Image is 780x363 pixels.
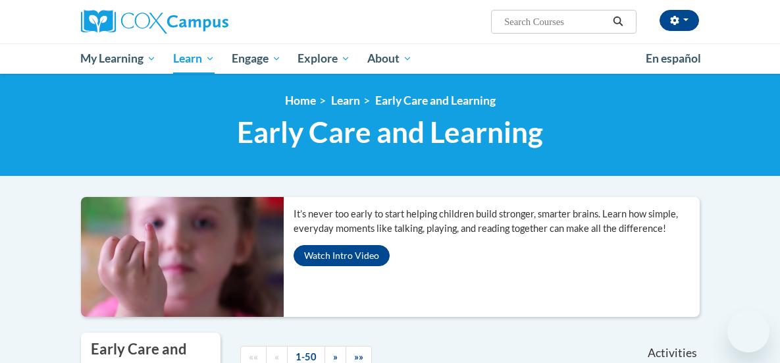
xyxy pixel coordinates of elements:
span: «« [249,351,258,362]
button: Watch Intro Video [294,245,390,266]
span: Learn [173,51,215,67]
span: Explore [298,51,350,67]
div: Main menu [71,43,710,74]
a: My Learning [72,43,165,74]
a: Home [285,94,316,107]
a: Learn [331,94,360,107]
span: About [367,51,412,67]
span: Activities [648,346,697,360]
iframe: Button to launch messaging window [727,310,769,352]
a: Cox Campus [81,10,274,34]
span: Engage [232,51,281,67]
a: Learn [165,43,223,74]
span: » [333,351,338,362]
a: En español [637,45,710,72]
a: Engage [223,43,290,74]
p: It’s never too early to start helping children build stronger, smarter brains. Learn how simple, ... [294,207,700,236]
a: About [359,43,421,74]
span: « [274,351,279,362]
a: Early Care and Learning [375,94,496,107]
input: Search Courses [503,14,608,30]
a: Explore [289,43,359,74]
span: My Learning [80,51,156,67]
span: Early Care and Learning [237,115,543,150]
button: Account Settings [660,10,699,31]
span: En español [646,51,701,65]
button: Search [608,14,628,30]
img: Cox Campus [81,10,228,34]
span: »» [354,351,363,362]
